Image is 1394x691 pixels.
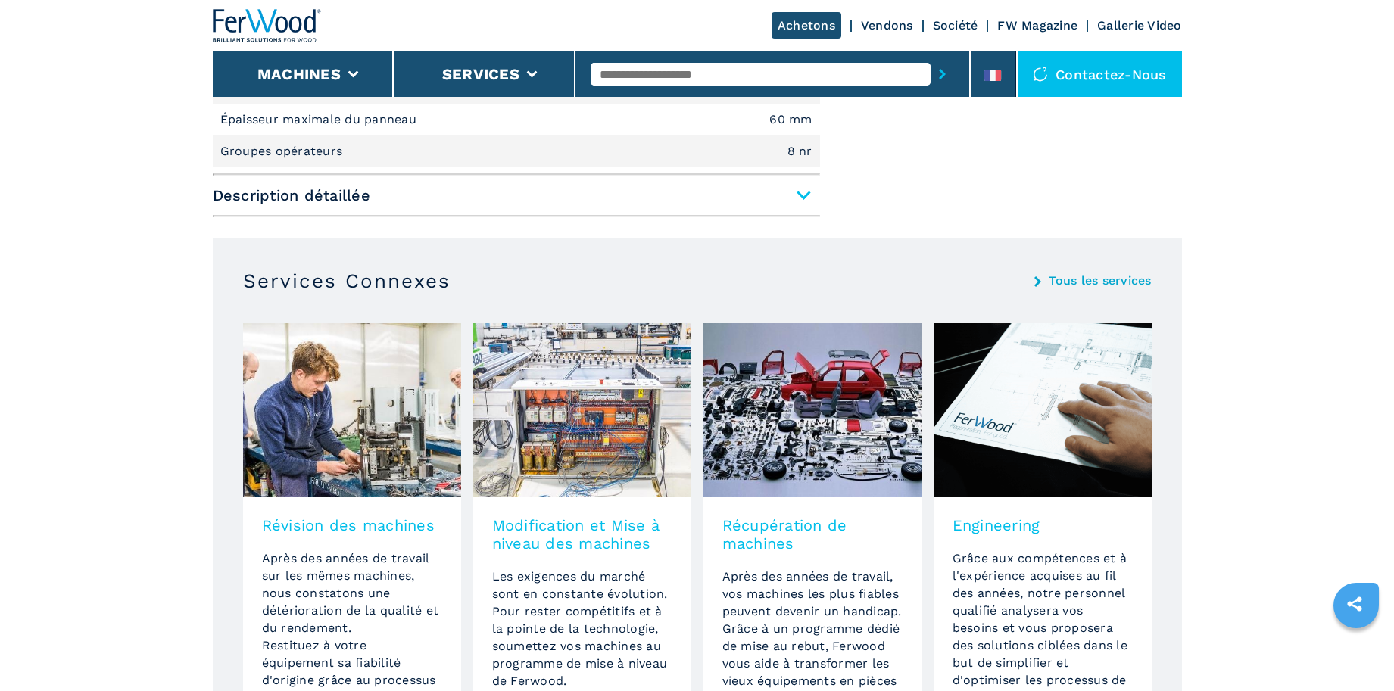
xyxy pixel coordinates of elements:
[1018,51,1182,97] div: Contactez-nous
[257,65,341,83] button: Machines
[442,65,519,83] button: Services
[703,323,922,497] img: image
[934,323,1152,497] img: image
[1336,585,1374,623] a: sharethis
[492,568,672,689] p: Les exigences du marché sont en constante évolution. Pour rester compétitifs et à la pointe de la...
[213,9,322,42] img: Ferwood
[1049,275,1151,287] a: Tous les services
[492,516,672,552] h3: Modification et Mise à niveau des machines
[220,143,347,160] p: Groupes opérateurs
[769,114,812,126] em: 60 mm
[722,516,903,552] h3: Récupération de machines
[861,18,913,33] a: Vendons
[931,57,954,92] button: submit-button
[787,145,812,157] em: 8 nr
[1033,67,1048,82] img: Contactez-nous
[243,323,461,497] img: image
[220,111,421,128] p: Épaisseur maximale du panneau
[213,182,820,209] span: Description détaillée
[933,18,978,33] a: Société
[1330,623,1383,680] iframe: Chat
[473,323,691,497] img: image
[953,516,1133,534] h3: Engineering
[262,516,442,534] h3: Révision des machines
[772,12,841,39] a: Achetons
[997,18,1077,33] a: FW Magazine
[1097,18,1182,33] a: Gallerie Video
[243,269,451,293] h3: Services Connexes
